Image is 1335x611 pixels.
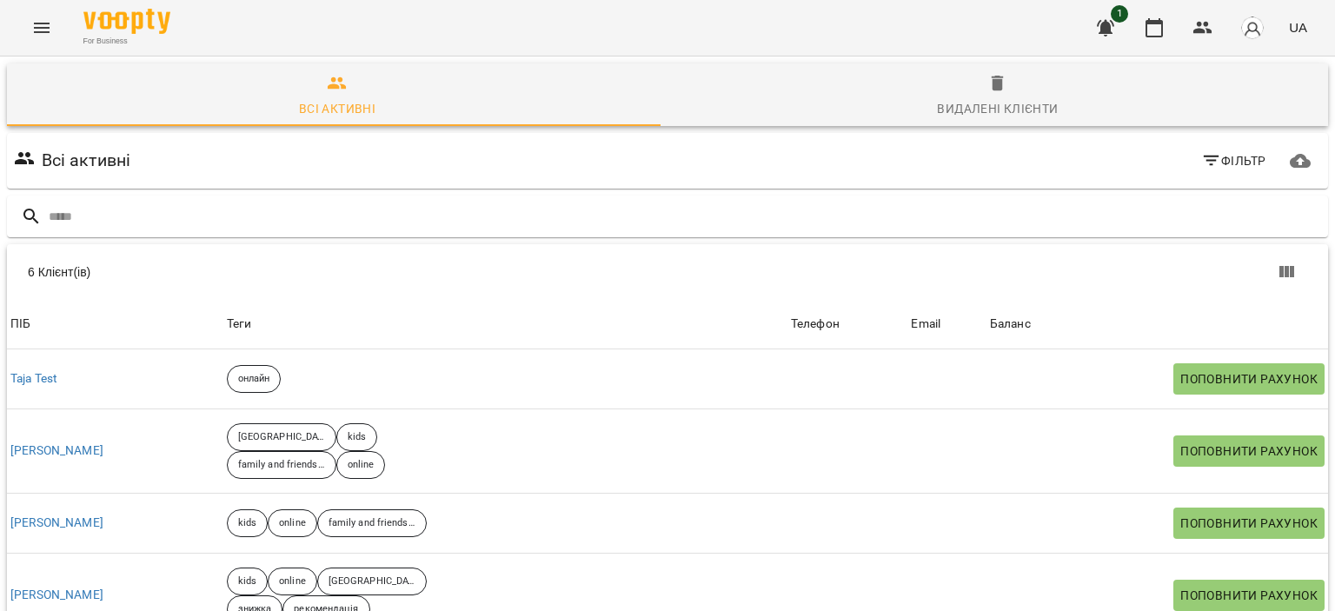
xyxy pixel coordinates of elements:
[1282,11,1314,43] button: UA
[227,568,268,595] div: kids
[1180,369,1318,389] span: Поповнити рахунок
[10,515,103,532] a: [PERSON_NAME]
[317,509,427,537] div: family and friends 5 group
[42,147,131,174] h6: Всі активні
[937,98,1058,119] div: Видалені клієнти
[238,574,256,589] p: kids
[1173,363,1325,395] button: Поповнити рахунок
[911,314,940,335] div: Email
[227,509,268,537] div: kids
[10,587,103,604] a: [PERSON_NAME]
[1289,18,1307,37] span: UA
[990,314,1031,335] div: Sort
[83,9,170,34] img: Voopty Logo
[21,7,63,49] button: Menu
[990,314,1325,335] span: Баланс
[10,314,30,335] div: Sort
[1173,580,1325,611] button: Поповнити рахунок
[317,568,427,595] div: [GEOGRAPHIC_DATA]
[791,314,905,335] span: Телефон
[10,314,220,335] span: ПІБ
[1180,441,1318,462] span: Поповнити рахунок
[911,314,982,335] span: Email
[336,423,377,451] div: kids
[238,458,325,473] p: family and friends 5 group
[329,574,415,589] p: [GEOGRAPHIC_DATA]
[911,314,940,335] div: Sort
[268,568,317,595] div: online
[227,365,282,393] div: онлайн
[1240,16,1265,40] img: avatar_s.png
[10,314,30,335] div: ПІБ
[279,574,306,589] p: online
[1201,150,1266,171] span: Фільтр
[1180,513,1318,534] span: Поповнити рахунок
[238,516,256,531] p: kids
[791,314,840,335] div: Телефон
[1173,508,1325,539] button: Поповнити рахунок
[299,98,375,119] div: Всі активні
[990,314,1031,335] div: Баланс
[227,423,336,451] div: [GEOGRAPHIC_DATA]
[1173,435,1325,467] button: Поповнити рахунок
[10,370,57,388] a: Taja Test
[1265,251,1307,293] button: Показати колонки
[791,314,840,335] div: Sort
[268,509,317,537] div: online
[10,442,103,460] a: [PERSON_NAME]
[238,372,270,387] p: онлайн
[227,314,784,335] div: Теги
[28,263,678,281] div: 6 Клієнт(ів)
[1111,5,1128,23] span: 1
[83,36,170,47] span: For Business
[279,516,306,531] p: online
[227,451,336,479] div: family and friends 5 group
[7,244,1328,300] div: Table Toolbar
[238,430,325,445] p: [GEOGRAPHIC_DATA]
[348,458,375,473] p: online
[1194,145,1273,176] button: Фільтр
[1180,585,1318,606] span: Поповнити рахунок
[348,430,366,445] p: kids
[329,516,415,531] p: family and friends 5 group
[336,451,386,479] div: online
